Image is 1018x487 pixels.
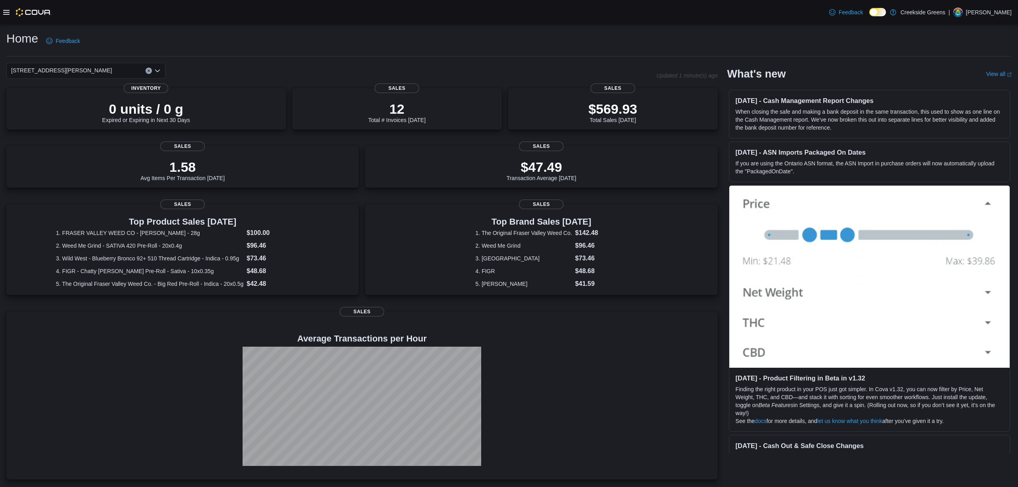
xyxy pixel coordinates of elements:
span: Sales [375,83,419,93]
dd: $48.68 [247,266,309,276]
h3: [DATE] - ASN Imports Packaged On Dates [736,148,1003,156]
dd: $100.00 [247,228,309,238]
div: Avg Items Per Transaction [DATE] [140,159,225,181]
dd: $96.46 [575,241,607,250]
span: Inventory [124,83,168,93]
button: Open list of options [154,68,161,74]
p: Creekside Greens [900,8,945,17]
p: If you are using the Ontario ASN format, the ASN Import in purchase orders will now automatically... [736,159,1003,175]
dd: $42.48 [247,279,309,289]
p: $569.93 [589,101,637,117]
p: Users can now enter a negative value for non-cash payment methods when cashing out or closing the... [736,453,1003,469]
dt: 2. Weed Me Grind - SATIVA 420 Pre-Roll - 20x0.4g [56,242,244,250]
h3: [DATE] - Cash Management Report Changes [736,97,1003,105]
dd: $73.46 [247,254,309,263]
a: Feedback [826,4,866,20]
a: Feedback [43,33,83,49]
dt: 2. Weed Me Grind [476,242,572,250]
h3: [DATE] - Cash Out & Safe Close Changes [736,442,1003,450]
span: Sales [340,307,384,316]
dd: $41.59 [575,279,607,289]
span: [STREET_ADDRESS][PERSON_NAME] [11,66,112,75]
div: Expired or Expiring in Next 30 Days [102,101,190,123]
a: let us know what you think [817,418,882,424]
span: Sales [591,83,635,93]
span: Sales [519,142,563,151]
div: Pat McCaffrey [953,8,963,17]
p: When closing the safe and making a bank deposit in the same transaction, this used to show as one... [736,108,1003,132]
svg: External link [1007,72,1012,77]
dt: 3. [GEOGRAPHIC_DATA] [476,254,572,262]
dt: 3. Wild West - Blueberry Bronco 92+ 510 Thread Cartridge - Indica - 0.95g [56,254,244,262]
p: [PERSON_NAME] [966,8,1012,17]
img: Cova [16,8,51,16]
h3: Top Brand Sales [DATE] [476,217,608,227]
dd: $48.68 [575,266,607,276]
dt: 4. FIGR - Chatty [PERSON_NAME] Pre-Roll - Sativa - 10x0.35g [56,267,244,275]
dd: $73.46 [575,254,607,263]
p: See the for more details, and after you’ve given it a try. [736,417,1003,425]
span: Sales [160,200,205,209]
p: Finding the right product in your POS just got simpler. In Cova v1.32, you can now filter by Pric... [736,385,1003,417]
span: Feedback [839,8,863,16]
h2: What's new [727,68,786,80]
em: Beta Features [758,402,793,408]
dt: 1. FRASER VALLEY WEED CO - [PERSON_NAME] - 28g [56,229,244,237]
div: Total # Invoices [DATE] [368,101,425,123]
h4: Average Transactions per Hour [13,334,711,343]
p: | [948,8,950,17]
dt: 5. The Original Fraser Valley Weed Co. - Big Red Pre-Roll - Indica - 20x0.5g [56,280,244,288]
dt: 1. The Original Fraser Valley Weed Co. [476,229,572,237]
h3: Top Product Sales [DATE] [56,217,309,227]
p: Updated 1 minute(s) ago [656,72,717,79]
p: 0 units / 0 g [102,101,190,117]
div: Transaction Average [DATE] [507,159,577,181]
input: Dark Mode [869,8,886,16]
dd: $142.48 [575,228,607,238]
span: Sales [160,142,205,151]
p: 1.58 [140,159,225,175]
span: Sales [519,200,563,209]
dt: 4. FIGR [476,267,572,275]
a: View allExternal link [986,71,1012,77]
p: $47.49 [507,159,577,175]
dt: 5. [PERSON_NAME] [476,280,572,288]
dd: $96.46 [247,241,309,250]
h1: Home [6,31,38,47]
a: docs [755,418,767,424]
div: Total Sales [DATE] [589,101,637,123]
p: 12 [368,101,425,117]
span: Feedback [56,37,80,45]
h3: [DATE] - Product Filtering in Beta in v1.32 [736,374,1003,382]
button: Clear input [146,68,152,74]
